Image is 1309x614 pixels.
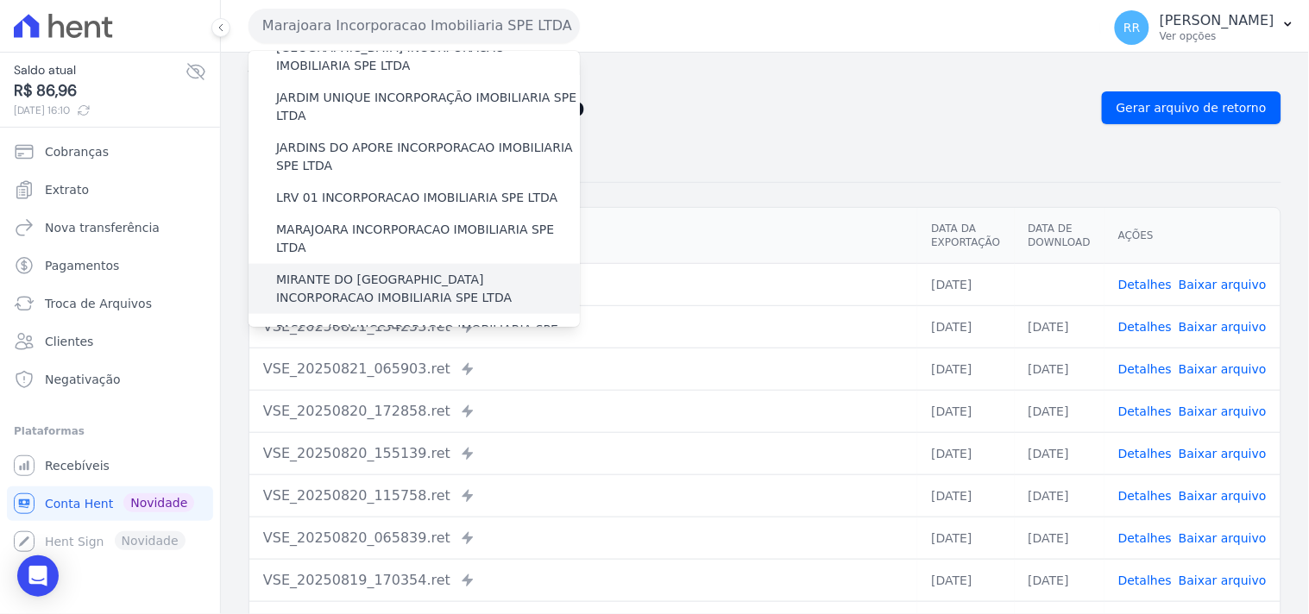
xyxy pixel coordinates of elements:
label: JARDIM UNIQUE INCORPORAÇÃO IMOBILIARIA SPE LTDA [276,89,580,125]
span: Extrato [45,181,89,198]
span: Pagamentos [45,257,119,274]
a: Detalhes [1118,320,1172,334]
td: [DATE] [1015,517,1104,559]
a: Baixar arquivo [1179,362,1267,376]
div: VSE_20250820_065839.ret [263,528,903,548]
div: VSE_20250820_172858.ret [263,401,903,422]
div: VSE_20250819_170354.ret [263,570,903,591]
label: JARDINS DO APORE INCORPORACAO IMOBILIARIA SPE LTDA [276,139,580,175]
span: Clientes [45,333,93,350]
label: LRV 01 INCORPORACAO IMOBILIARIA SPE LTDA [276,189,557,207]
p: Ver opções [1160,29,1274,43]
div: VSE_20250820_155139.ret [263,443,903,464]
a: Detalhes [1118,573,1172,587]
div: VSE_20250821_161004.ret [263,274,903,295]
span: R$ 86,96 [14,79,186,103]
td: [DATE] [1015,390,1104,432]
td: [DATE] [917,348,1014,390]
span: Saldo atual [14,61,186,79]
p: [PERSON_NAME] [1160,12,1274,29]
td: [DATE] [917,517,1014,559]
td: [DATE] [917,305,1014,348]
button: RR [PERSON_NAME] Ver opções [1101,3,1309,52]
nav: Breadcrumb [249,66,1281,85]
h2: Exportações de Retorno [249,96,1088,120]
td: [DATE] [917,432,1014,474]
span: Troca de Arquivos [45,295,152,312]
span: Cobranças [45,143,109,160]
a: Baixar arquivo [1179,278,1267,291]
td: [DATE] [1015,305,1104,348]
label: [GEOGRAPHIC_DATA] INCORPORACAO IMOBILIARIA SPE LTDA [276,39,580,75]
a: Detalhes [1118,278,1172,291]
span: [DATE] 16:10 [14,103,186,118]
a: Clientes [7,324,213,359]
td: [DATE] [1015,474,1104,517]
label: MARAJOARA INCORPORACAO IMOBILIARIA SPE LTDA [276,221,580,257]
div: VSE_20250821_065903.ret [263,359,903,379]
a: Nova transferência [7,210,213,245]
a: Detalhes [1118,489,1172,503]
a: Gerar arquivo de retorno [1102,91,1281,124]
td: [DATE] [1015,432,1104,474]
a: Baixar arquivo [1179,531,1267,545]
a: Negativação [7,362,213,397]
a: Detalhes [1118,362,1172,376]
a: Baixar arquivo [1179,320,1267,334]
a: Baixar arquivo [1179,404,1267,418]
div: VSE_20250821_134253.ret [263,316,903,337]
td: [DATE] [1015,348,1104,390]
a: Recebíveis [7,448,213,483]
th: Ações [1104,208,1281,264]
th: Data de Download [1015,208,1104,264]
th: Arquivo [249,208,917,264]
td: [DATE] [917,474,1014,517]
td: [DATE] [1015,559,1104,601]
label: PASSOS (PC) INCORPORACAO IMOBILIARIA SPE LTDA [276,321,580,357]
a: Troca de Arquivos [7,286,213,321]
span: Conta Hent [45,495,113,512]
td: [DATE] [917,263,1014,305]
td: [DATE] [917,559,1014,601]
a: Detalhes [1118,531,1172,545]
a: Baixar arquivo [1179,573,1267,587]
div: Plataformas [14,421,206,442]
span: Gerar arquivo de retorno [1117,99,1267,116]
a: Baixar arquivo [1179,447,1267,460]
span: Recebíveis [45,457,110,474]
a: Detalhes [1118,447,1172,460]
span: RR [1123,22,1140,34]
div: Open Intercom Messenger [17,555,59,597]
div: VSE_20250820_115758.ret [263,486,903,506]
span: Novidade [123,493,194,512]
button: Marajoara Incorporacao Imobiliaria SPE LTDA [249,9,580,43]
label: MIRANTE DO [GEOGRAPHIC_DATA] INCORPORACAO IMOBILIARIA SPE LTDA [276,271,580,307]
a: Pagamentos [7,248,213,283]
a: Cobranças [7,135,213,169]
td: [DATE] [917,390,1014,432]
th: Data da Exportação [917,208,1014,264]
a: Extrato [7,172,213,207]
nav: Sidebar [14,135,206,559]
a: Conta Hent Novidade [7,486,213,521]
span: Nova transferência [45,219,160,236]
span: Negativação [45,371,121,388]
a: Detalhes [1118,404,1172,418]
a: Baixar arquivo [1179,489,1267,503]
